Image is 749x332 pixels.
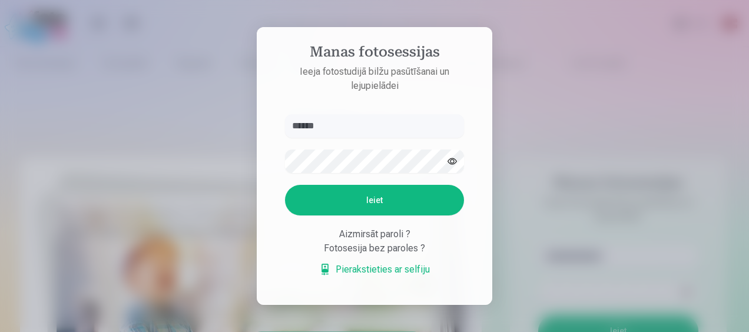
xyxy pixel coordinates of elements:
div: Fotosesija bez paroles ? [285,241,464,255]
a: Pierakstieties ar selfiju [319,263,430,277]
h4: Manas fotosessijas [273,44,476,65]
p: Ieeja fotostudijā bilžu pasūtīšanai un lejupielādei [273,65,476,93]
button: Ieiet [285,185,464,215]
div: Aizmirsāt paroli ? [285,227,464,241]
